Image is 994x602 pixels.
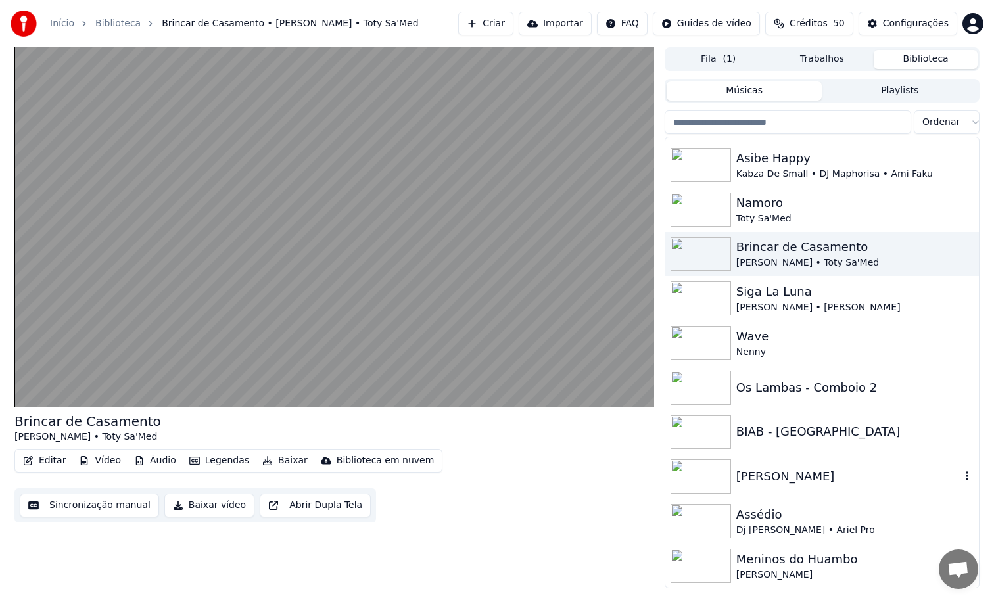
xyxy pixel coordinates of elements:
[597,12,648,35] button: FAQ
[736,194,974,212] div: Namoro
[20,494,159,517] button: Sincronização manual
[257,451,313,470] button: Baixar
[765,12,853,35] button: Créditos50
[833,17,845,30] span: 50
[736,550,974,568] div: Meninos do Huambo
[18,451,71,470] button: Editar
[874,50,978,69] button: Biblioteca
[736,212,974,225] div: Toty Sa'Med
[74,451,126,470] button: Vídeo
[11,11,37,37] img: youka
[164,494,254,517] button: Baixar vídeo
[822,81,978,101] button: Playlists
[95,17,141,30] a: Biblioteca
[736,467,960,486] div: [PERSON_NAME]
[736,568,974,582] div: [PERSON_NAME]
[736,423,974,441] div: BIAB - [GEOGRAPHIC_DATA]
[922,116,960,129] span: Ordenar
[736,524,974,537] div: Dj [PERSON_NAME] • Ariel Pro
[736,301,974,314] div: [PERSON_NAME] • [PERSON_NAME]
[50,17,74,30] a: Início
[736,256,974,269] div: [PERSON_NAME] • Toty Sa'Med
[653,12,760,35] button: Guides de vídeo
[736,238,974,256] div: Brincar de Casamento
[50,17,419,30] nav: breadcrumb
[722,53,736,66] span: ( 1 )
[736,149,974,168] div: Asibe Happy
[736,283,974,301] div: Siga La Luna
[770,50,874,69] button: Trabalhos
[162,17,418,30] span: Brincar de Casamento • [PERSON_NAME] • Toty Sa'Med
[667,50,770,69] button: Fila
[939,549,978,589] div: Conversa aberta
[337,454,435,467] div: Biblioteca em nuvem
[14,412,161,430] div: Brincar de Casamento
[14,430,161,444] div: [PERSON_NAME] • Toty Sa'Med
[667,81,822,101] button: Músicas
[519,12,592,35] button: Importar
[184,451,254,470] button: Legendas
[859,12,957,35] button: Configurações
[883,17,949,30] div: Configurações
[260,494,371,517] button: Abrir Dupla Tela
[736,168,974,181] div: Kabza De Small • DJ Maphorisa • Ami Faku
[736,379,974,397] div: Os Lambas - Comboio 2
[129,451,181,470] button: Áudio
[736,505,974,524] div: Assédio
[736,327,974,346] div: Wave
[790,17,828,30] span: Créditos
[736,346,974,359] div: Nenny
[458,12,513,35] button: Criar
